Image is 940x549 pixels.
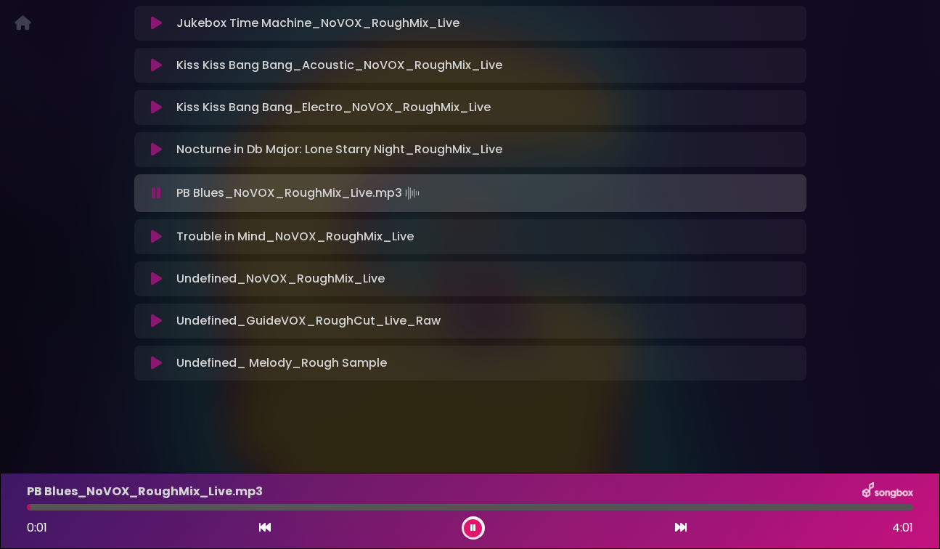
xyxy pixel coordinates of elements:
[176,15,459,32] p: Jukebox Time Machine_NoVOX_RoughMix_Live
[176,270,385,288] p: Undefined_NoVOX_RoughMix_Live
[176,141,502,158] p: Nocturne in Db Major: Lone Starry Night_RoughMix_Live
[176,183,422,203] p: PB Blues_NoVOX_RoughMix_Live.mp3
[176,354,387,372] p: Undefined_ Melody_Rough Sample
[402,183,422,203] img: waveform4.gif
[176,57,502,74] p: Kiss Kiss Bang Bang_Acoustic_NoVOX_RoughMix_Live
[176,312,441,330] p: Undefined_GuideVOX_RoughCut_Live_Raw
[176,228,414,245] p: Trouble in Mind_NoVOX_RoughMix_Live
[176,99,491,116] p: Kiss Kiss Bang Bang_Electro_NoVOX_RoughMix_Live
